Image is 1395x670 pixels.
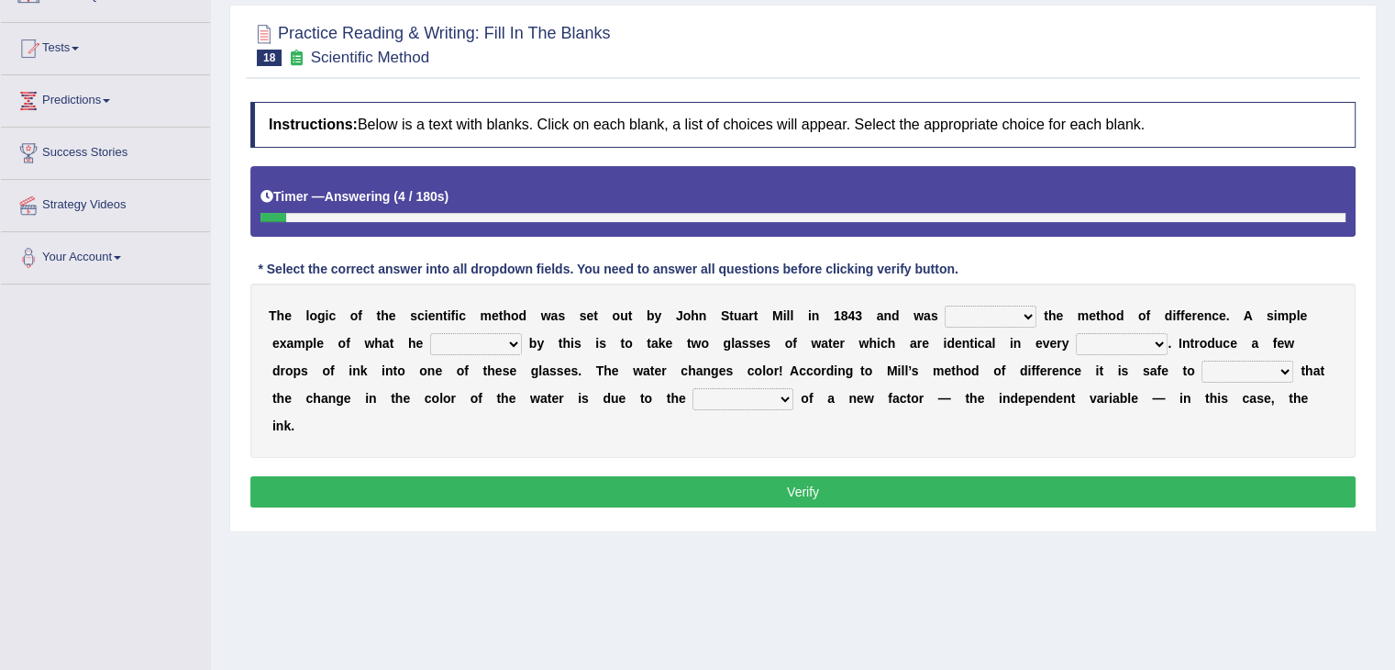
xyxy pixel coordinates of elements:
[531,363,539,378] b: g
[1116,308,1124,323] b: d
[1118,363,1122,378] b: i
[350,308,359,323] b: o
[374,336,382,351] b: h
[991,336,995,351] b: l
[1230,336,1237,351] b: e
[1,232,210,278] a: Your Account
[1078,308,1089,323] b: m
[1165,308,1173,323] b: d
[272,363,281,378] b: d
[1274,308,1278,323] b: i
[1059,363,1068,378] b: n
[799,363,806,378] b: c
[464,363,469,378] b: f
[364,336,374,351] b: w
[729,308,734,323] b: t
[1031,363,1035,378] b: f
[633,363,643,378] b: w
[564,363,571,378] b: e
[1284,336,1294,351] b: w
[699,308,707,323] b: n
[786,308,790,323] b: l
[947,336,955,351] b: d
[349,363,352,378] b: i
[352,363,360,378] b: n
[1027,363,1031,378] b: i
[1273,336,1278,351] b: f
[620,308,628,323] b: u
[654,308,661,323] b: y
[933,363,944,378] b: m
[839,336,844,351] b: r
[888,336,896,351] b: h
[792,336,797,351] b: f
[661,363,666,378] b: r
[1013,336,1022,351] b: n
[922,336,929,351] b: e
[483,363,488,378] b: t
[317,308,326,323] b: g
[250,476,1356,508] button: Verify
[1101,308,1109,323] b: h
[855,308,862,323] b: 3
[956,363,964,378] b: h
[1089,308,1096,323] b: e
[904,363,908,378] b: l
[457,363,465,378] b: o
[1157,363,1161,378] b: f
[1057,336,1061,351] b: r
[360,363,368,378] b: k
[503,308,511,323] b: h
[779,363,783,378] b: !
[305,308,309,323] b: l
[1,75,210,121] a: Predictions
[257,50,282,66] span: 18
[887,363,898,378] b: M
[293,363,301,378] b: p
[790,308,793,323] b: l
[951,363,956,378] b: t
[1168,336,1171,351] b: .
[280,336,287,351] b: x
[1056,308,1063,323] b: e
[993,363,1002,378] b: o
[880,336,888,351] b: c
[309,308,317,323] b: o
[1215,336,1223,351] b: u
[735,336,742,351] b: a
[428,308,436,323] b: e
[711,363,719,378] b: g
[703,363,711,378] b: n
[687,336,692,351] b: t
[1184,308,1191,323] b: e
[338,336,347,351] b: o
[647,336,651,351] b: t
[943,336,947,351] b: i
[495,363,503,378] b: e
[1176,308,1180,323] b: f
[1138,308,1146,323] b: o
[944,363,951,378] b: e
[382,336,390,351] b: a
[917,336,922,351] b: r
[285,363,293,378] b: o
[846,363,854,378] b: g
[408,336,416,351] b: h
[393,363,397,378] b: t
[393,189,398,204] b: (
[763,336,770,351] b: s
[529,336,537,351] b: b
[1191,308,1196,323] b: r
[1035,363,1040,378] b: f
[397,363,405,378] b: o
[551,308,559,323] b: a
[1305,363,1313,378] b: h
[277,308,285,323] b: h
[1121,363,1128,378] b: s
[692,336,702,351] b: w
[325,189,391,204] b: Answering
[557,363,564,378] b: s
[924,308,931,323] b: a
[346,336,350,351] b: f
[625,336,633,351] b: o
